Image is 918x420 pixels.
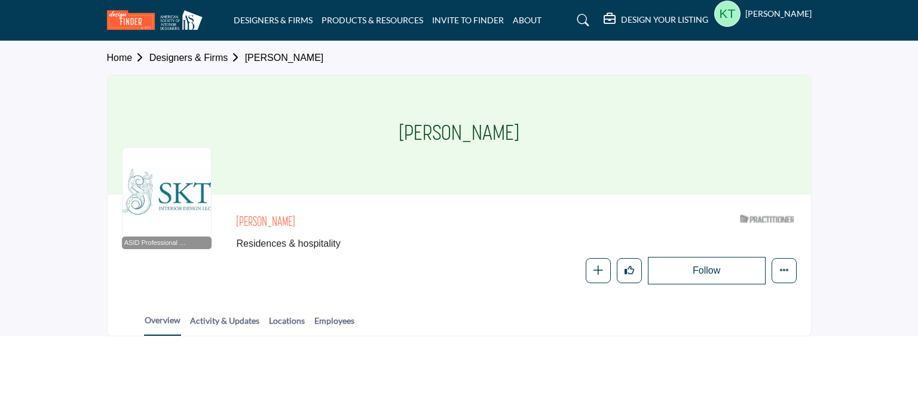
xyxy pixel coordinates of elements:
a: Employees [314,314,355,335]
a: [PERSON_NAME] [245,53,324,63]
div: DESIGN YOUR LISTING [604,13,708,27]
a: Search [565,11,597,30]
a: Home [107,53,149,63]
h5: DESIGN YOUR LISTING [621,14,708,25]
a: ABOUT [513,15,541,25]
button: Follow [648,257,766,284]
button: Like [617,258,642,283]
h5: [PERSON_NAME] [745,8,812,20]
button: More details [772,258,797,283]
button: Show hide supplier dropdown [714,1,740,27]
a: INVITE TO FINDER [432,15,504,25]
span: Residences & hospitality [236,237,619,251]
a: Designers & Firms [149,53,245,63]
a: DESIGNERS & FIRMS [234,15,313,25]
img: ASID Qualified Practitioners [740,212,794,226]
h1: [PERSON_NAME] [399,75,519,195]
a: Overview [144,314,181,336]
h2: [PERSON_NAME] [236,215,565,231]
img: site Logo [107,10,209,30]
a: PRODUCTS & RESOURCES [322,15,423,25]
span: ASID Professional Practitioner [124,238,190,248]
a: Locations [268,314,305,335]
a: Activity & Updates [189,314,260,335]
